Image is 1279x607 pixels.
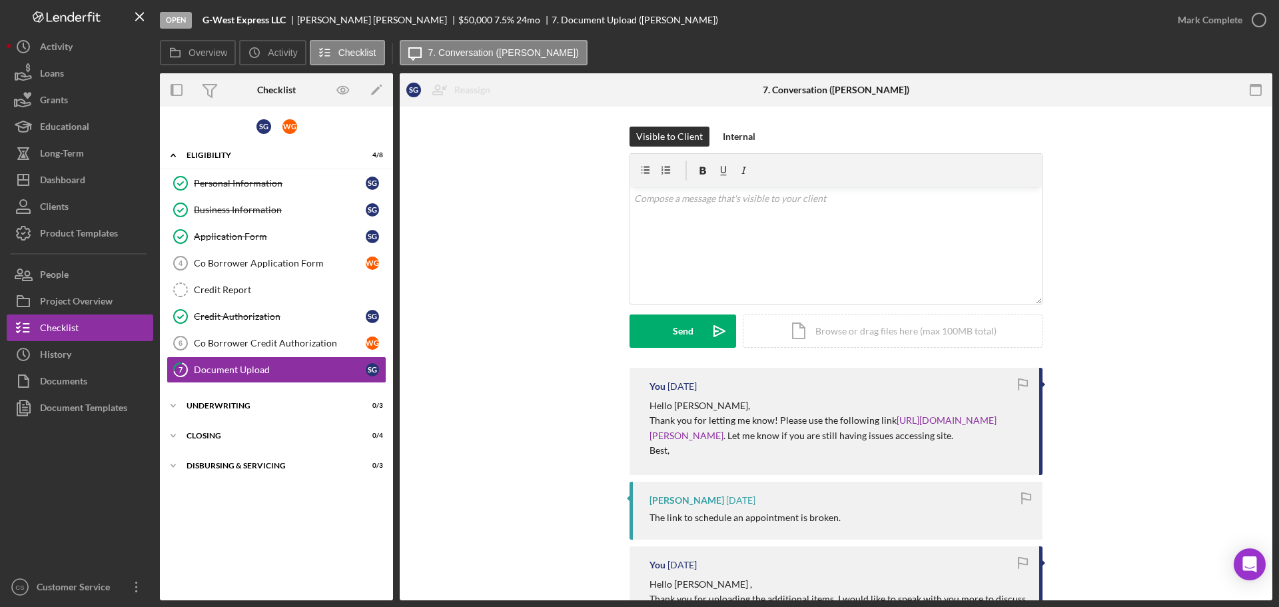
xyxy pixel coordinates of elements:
a: Grants [7,87,153,113]
button: Project Overview [7,288,153,314]
label: Activity [268,47,297,58]
a: 6Co Borrower Credit AuthorizationWG [167,330,386,356]
div: Disbursing & Servicing [187,462,350,470]
button: Clients [7,193,153,220]
div: Underwriting [187,402,350,410]
div: Application Form [194,231,366,242]
button: Long-Term [7,140,153,167]
label: 7. Conversation ([PERSON_NAME]) [428,47,579,58]
tspan: 7 [179,365,183,374]
div: Internal [723,127,755,147]
p: Thank you for letting me know! Please use the following link . Let me know if you are still havin... [649,413,1026,443]
div: Document Templates [40,394,127,424]
div: Loans [40,60,64,90]
div: S G [366,230,379,243]
button: Visible to Client [630,127,709,147]
p: Best, [649,443,1026,458]
div: Credit Authorization [194,311,366,322]
div: Product Templates [40,220,118,250]
button: Dashboard [7,167,153,193]
div: S G [366,177,379,190]
time: 2025-09-26 15:34 [726,495,755,506]
div: 0 / 3 [359,462,383,470]
div: Project Overview [40,288,113,318]
div: Co Borrower Credit Authorization [194,338,366,348]
div: Business Information [194,205,366,215]
div: You [649,560,665,570]
button: History [7,341,153,368]
div: Documents [40,368,87,398]
tspan: 4 [179,259,183,267]
div: You [649,381,665,392]
button: Mark Complete [1164,7,1272,33]
button: Loans [7,60,153,87]
div: Long-Term [40,140,84,170]
a: Credit Report [167,277,386,303]
button: Document Templates [7,394,153,421]
a: [URL][DOMAIN_NAME][PERSON_NAME] [649,414,997,440]
div: Eligibility [187,151,350,159]
button: Checklist [310,40,385,65]
a: 4Co Borrower Application FormWG [167,250,386,277]
div: Personal Information [194,178,366,189]
p: Hello [PERSON_NAME] , [649,577,1026,592]
div: S G [406,83,421,97]
button: Overview [160,40,236,65]
div: 7. Document Upload ([PERSON_NAME]) [552,15,718,25]
time: 2025-09-25 22:51 [667,560,697,570]
span: $50,000 [458,14,492,25]
div: Checklist [40,314,79,344]
a: People [7,261,153,288]
div: S G [366,310,379,323]
div: Customer Service [33,574,120,604]
div: [PERSON_NAME] [649,495,724,506]
div: W G [282,119,297,134]
button: Activity [7,33,153,60]
div: Open [160,12,192,29]
time: 2025-09-26 18:07 [667,381,697,392]
div: W G [366,257,379,270]
b: G-West Express LLC [203,15,286,25]
div: Checklist [257,85,296,95]
button: Internal [716,127,762,147]
div: Grants [40,87,68,117]
div: Clients [40,193,69,223]
div: People [40,261,69,291]
a: Credit AuthorizationSG [167,303,386,330]
div: Credit Report [194,285,386,295]
button: 7. Conversation ([PERSON_NAME]) [400,40,588,65]
a: Business InformationSG [167,197,386,223]
label: Overview [189,47,227,58]
a: 7Document UploadSG [167,356,386,383]
div: S G [366,203,379,217]
button: Educational [7,113,153,140]
div: Educational [40,113,89,143]
button: Activity [239,40,306,65]
div: Open Intercom Messenger [1234,548,1266,580]
div: S G [256,119,271,134]
button: Checklist [7,314,153,341]
button: Documents [7,368,153,394]
div: Send [673,314,693,348]
button: Product Templates [7,220,153,247]
div: Co Borrower Application Form [194,258,366,269]
div: S G [366,363,379,376]
div: Closing [187,432,350,440]
div: Reassign [454,77,490,103]
div: [PERSON_NAME] [PERSON_NAME] [297,15,458,25]
div: Dashboard [40,167,85,197]
button: CSCustomer Service [7,574,153,600]
div: 0 / 3 [359,402,383,410]
div: 7. Conversation ([PERSON_NAME]) [763,85,909,95]
div: Mark Complete [1178,7,1242,33]
div: 0 / 4 [359,432,383,440]
p: Hello [PERSON_NAME], [649,398,1026,413]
